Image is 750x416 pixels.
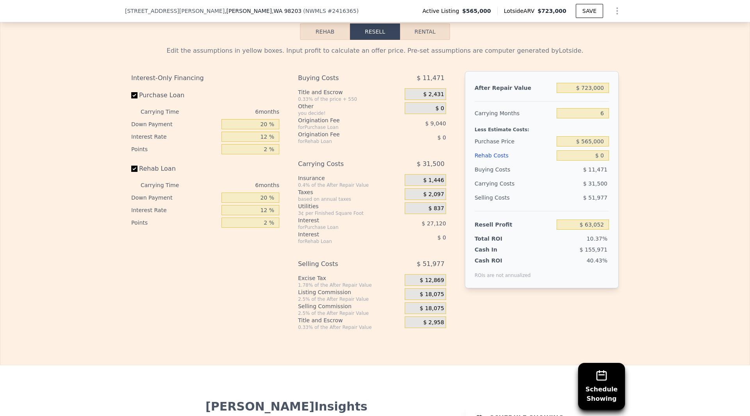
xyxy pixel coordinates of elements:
span: $ 51,977 [583,195,607,201]
div: Insurance [298,174,402,182]
div: Cash In [475,246,523,254]
div: Total ROI [475,235,523,243]
span: $ 2,958 [423,319,444,326]
div: Carrying Months [475,106,554,120]
div: Interest Rate [131,204,218,216]
div: 0.33% of the After Repair Value [298,324,402,330]
div: Carrying Costs [475,177,523,191]
div: 2.5% of the After Repair Value [298,296,402,302]
div: for Rehab Loan [298,138,385,145]
div: 6 months [195,179,279,191]
div: for Rehab Loan [298,238,385,245]
span: $ 0 [437,134,446,141]
div: 3¢ per Finished Square Foot [298,210,402,216]
div: Title and Escrow [298,88,402,96]
div: Edit the assumptions in yellow boxes. Input profit to calculate an offer price. Pre-set assumptio... [131,46,619,55]
span: $ 31,500 [417,157,445,171]
div: Interest [298,230,385,238]
div: Origination Fee [298,130,385,138]
button: Rental [400,23,450,40]
span: $ 2,097 [423,191,444,198]
span: $ 51,977 [417,257,445,271]
span: Active Listing [422,7,462,15]
div: ( ) [303,7,359,15]
div: Points [131,143,218,155]
div: Purchase Price [475,134,554,148]
span: $ 27,120 [422,220,446,227]
span: , [PERSON_NAME] [225,7,302,15]
div: Other [298,102,402,110]
span: [STREET_ADDRESS][PERSON_NAME] [125,7,225,15]
span: # 2416365 [328,8,357,14]
div: you decide! [298,110,402,116]
span: 40.43% [587,257,607,264]
div: Resell Profit [475,218,554,232]
span: $ 11,471 [583,166,607,173]
div: 2.5% of the After Repair Value [298,310,402,316]
div: Selling Commission [298,302,402,310]
div: Down Payment [131,118,218,130]
div: Origination Fee [298,116,385,124]
div: ROIs are not annualized [475,264,531,279]
span: $ 18,075 [420,291,444,298]
div: After Repair Value [475,81,554,95]
span: $ 11,471 [417,71,445,85]
span: $ 31,500 [583,180,607,187]
div: Interest-Only Financing [131,71,279,85]
div: Less Estimate Costs: [475,120,609,134]
div: Rehab Costs [475,148,554,162]
span: $ 155,971 [580,246,607,253]
div: 0.33% of the price + 550 [298,96,402,102]
input: Rehab Loan [131,166,137,172]
div: [PERSON_NAME] Insights [131,400,442,414]
div: for Purchase Loan [298,224,385,230]
span: $ 0 [437,234,446,241]
div: for Purchase Loan [298,124,385,130]
span: 10.37% [587,236,607,242]
div: based on annual taxes [298,196,402,202]
div: Carrying Costs [298,157,385,171]
input: Purchase Loan [131,92,137,98]
div: Carrying Time [141,179,191,191]
div: Utilities [298,202,402,210]
div: Selling Costs [475,191,554,205]
div: Interest [298,216,385,224]
span: $ 9,040 [425,120,446,127]
span: $ 0 [436,105,444,112]
span: $ 837 [429,205,444,212]
div: Listing Commission [298,288,402,296]
button: Show Options [609,3,625,19]
div: Buying Costs [475,162,554,177]
div: Carrying Time [141,105,191,118]
span: NWMLS [305,8,326,14]
div: Interest Rate [131,130,218,143]
div: Excise Tax [298,274,402,282]
span: $ 12,869 [420,277,444,284]
span: $ 18,075 [420,305,444,312]
div: Selling Costs [298,257,385,271]
span: $ 2,431 [423,91,444,98]
button: Rehab [300,23,350,40]
span: , WA 98203 [272,8,302,14]
label: Rehab Loan [131,162,218,176]
div: Buying Costs [298,71,385,85]
button: ScheduleShowing [578,363,625,410]
span: $ 1,446 [423,177,444,184]
div: Points [131,216,218,229]
div: 6 months [195,105,279,118]
div: Taxes [298,188,402,196]
div: Down Payment [131,191,218,204]
div: Title and Escrow [298,316,402,324]
button: Resell [350,23,400,40]
div: 0.4% of the After Repair Value [298,182,402,188]
span: $723,000 [537,8,566,14]
span: Lotside ARV [504,7,537,15]
div: Cash ROI [475,257,531,264]
label: Purchase Loan [131,88,218,102]
div: 1.78% of the After Repair Value [298,282,402,288]
span: $565,000 [462,7,491,15]
button: SAVE [576,4,603,18]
